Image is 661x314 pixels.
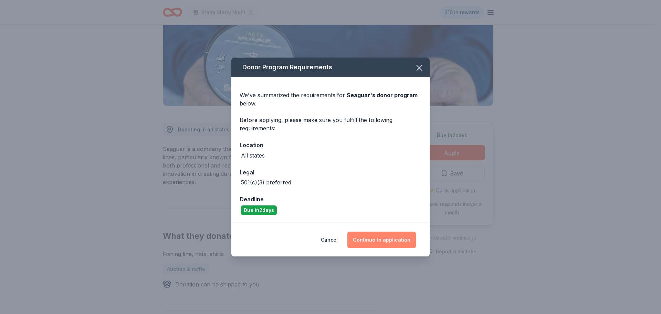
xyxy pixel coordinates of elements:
[241,178,291,186] div: 501(c)(3) preferred
[231,58,430,77] div: Donor Program Requirements
[240,116,421,132] div: Before applying, please make sure you fulfill the following requirements:
[241,205,277,215] div: Due in 2 days
[347,92,418,99] span: Seaguar 's donor program
[240,168,421,177] div: Legal
[240,141,421,150] div: Location
[241,151,265,160] div: All states
[347,232,416,248] button: Continue to application
[321,232,338,248] button: Cancel
[240,195,421,204] div: Deadline
[240,91,421,108] div: We've summarized the requirements for below.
